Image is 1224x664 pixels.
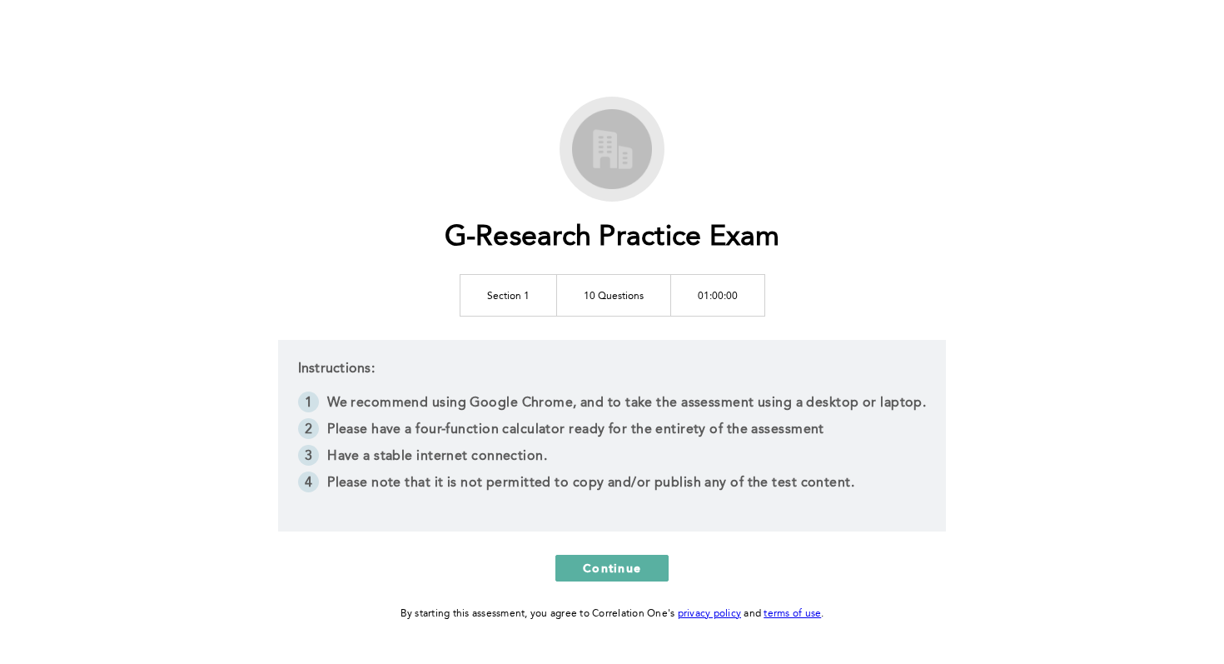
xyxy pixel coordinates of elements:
li: Please note that it is not permitted to copy and/or publish any of the test content. [298,472,927,498]
li: Please have a four-function calculator ready for the entirety of the assessment [298,418,927,445]
td: 01:00:00 [670,274,764,316]
button: Continue [555,555,669,582]
li: We recommend using Google Chrome, and to take the assessment using a desktop or laptop. [298,392,927,418]
div: By starting this assessment, you agree to Correlation One's and . [401,605,824,623]
div: Instructions: [278,340,947,532]
td: Section 1 [460,274,556,316]
a: terms of use [764,609,821,619]
h1: G-Research Practice Exam [445,221,780,255]
span: Continue [583,560,641,576]
a: privacy policy [678,609,742,619]
td: 10 Questions [556,274,670,316]
img: G-Research [566,103,658,195]
li: Have a stable internet connection. [298,445,927,472]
